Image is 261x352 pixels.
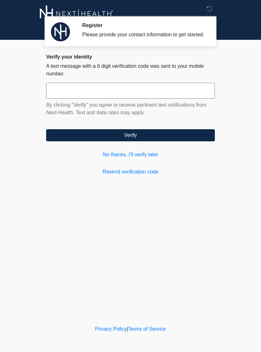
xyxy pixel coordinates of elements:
a: Privacy Policy [95,326,127,332]
img: Agent Avatar [51,22,70,41]
button: Verify [46,129,215,141]
p: A text message with a 6 digit verification code was sent to your mobile number. [46,62,215,78]
div: Please provide your contact information to get started. [82,31,205,39]
p: By clicking "Verify" you agree to receive pertinent text notifications from Next-Health. Text and... [46,101,215,116]
a: Terms of Service [128,326,166,332]
img: Next-Health Logo [40,5,113,22]
a: Resend verification code [46,168,215,176]
h2: Verify your identity [46,54,215,60]
a: No thanks, I'll verify later [46,151,215,158]
a: | [127,326,128,332]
